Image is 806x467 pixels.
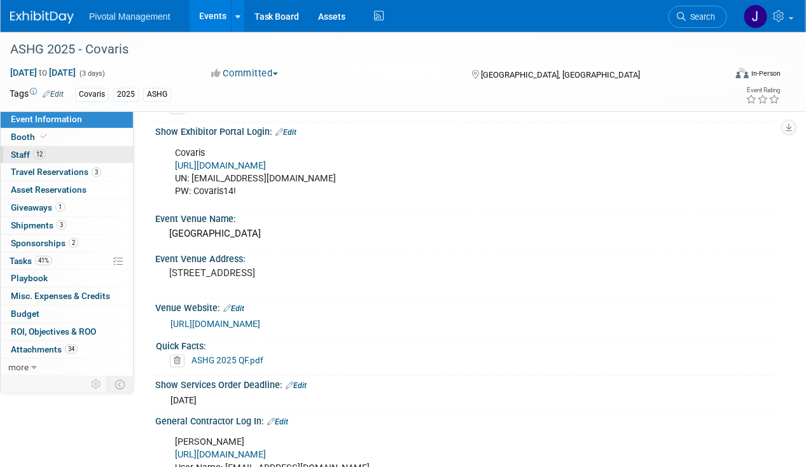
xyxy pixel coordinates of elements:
[267,418,288,427] a: Edit
[1,270,133,287] a: Playbook
[1,323,133,340] a: ROI, Objectives & ROO
[736,68,749,78] img: Format-Inperson.png
[55,202,65,212] span: 1
[65,344,78,354] span: 34
[1,199,133,216] a: Giveaways1
[1,181,133,199] a: Asset Reservations
[11,202,65,213] span: Giveaways
[143,88,171,101] div: ASHG
[155,210,781,226] div: Event Venue Name:
[668,66,781,85] div: Event Format
[41,133,47,140] i: Booth reservation complete
[286,382,307,391] a: Edit
[113,88,139,101] div: 2025
[744,4,768,29] img: Jessica Gatton
[1,146,133,164] a: Staff12
[175,450,266,461] a: [URL][DOMAIN_NAME]
[35,256,52,265] span: 41%
[11,185,87,195] span: Asset Reservations
[11,132,50,142] span: Booth
[11,326,96,337] span: ROI, Objectives & ROO
[155,376,781,393] div: Show Services Order Deadline:
[191,356,263,366] a: ASHG 2025 QF.pdf
[10,11,74,24] img: ExhibitDay
[175,161,266,172] a: [URL][DOMAIN_NAME]
[11,238,78,248] span: Sponsorships
[10,256,52,266] span: Tasks
[78,69,105,78] span: (3 days)
[11,114,82,124] span: Event Information
[166,141,657,205] div: Covaris UN: [EMAIL_ADDRESS][DOMAIN_NAME] PW: Covaris14!
[11,309,39,319] span: Budget
[37,67,49,78] span: to
[1,341,133,358] a: Attachments34
[8,362,29,372] span: more
[11,273,48,283] span: Playbook
[669,6,727,28] a: Search
[155,250,781,266] div: Event Venue Address:
[1,164,133,181] a: Travel Reservations3
[69,238,78,247] span: 2
[10,67,76,78] span: [DATE] [DATE]
[207,67,283,80] button: Committed
[11,291,110,301] span: Misc. Expenses & Credits
[10,87,64,102] td: Tags
[482,70,641,80] span: [GEOGRAPHIC_DATA], [GEOGRAPHIC_DATA]
[751,69,781,78] div: In-Person
[1,253,133,270] a: Tasks41%
[11,220,66,230] span: Shipments
[1,305,133,323] a: Budget
[1,288,133,305] a: Misc. Expenses & Credits
[1,217,133,234] a: Shipments3
[156,337,775,353] div: Quick Facts:
[1,359,133,376] a: more
[155,299,781,316] div: Venue Website:
[108,376,134,393] td: Toggle Event Tabs
[33,150,46,159] span: 12
[6,38,715,61] div: ASHG 2025 - Covaris
[155,412,781,429] div: General Contractor Log In:
[686,12,715,22] span: Search
[1,111,133,128] a: Event Information
[1,235,133,252] a: Sponsorships2
[11,344,78,354] span: Attachments
[170,104,190,113] a: Delete attachment?
[57,220,66,230] span: 3
[11,167,101,177] span: Travel Reservations
[170,319,260,330] a: [URL][DOMAIN_NAME]
[746,87,780,94] div: Event Rating
[169,268,402,279] pre: [STREET_ADDRESS]
[170,357,190,366] a: Delete attachment?
[11,150,46,160] span: Staff
[275,129,296,137] a: Edit
[170,396,197,406] span: [DATE]
[1,129,133,146] a: Booth
[165,225,771,244] div: [GEOGRAPHIC_DATA]
[89,11,170,22] span: Pivotal Management
[155,123,781,139] div: Show Exhibitor Portal Login:
[43,90,64,99] a: Edit
[85,376,108,393] td: Personalize Event Tab Strip
[223,305,244,314] a: Edit
[75,88,109,101] div: Covaris
[92,167,101,177] span: 3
